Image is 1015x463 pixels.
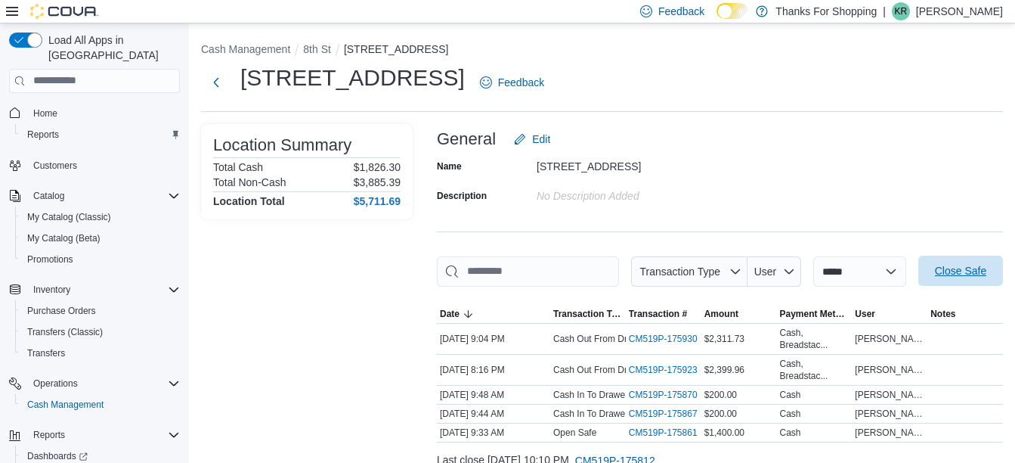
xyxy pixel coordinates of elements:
[27,187,70,205] button: Catalog
[344,43,448,55] button: [STREET_ADDRESS]
[303,43,331,55] button: 8th St
[21,302,102,320] a: Purchase Orders
[701,334,710,343] svg: External link
[21,208,117,226] a: My Catalog (Classic)
[631,256,747,287] button: Transaction Type
[201,43,290,55] button: Cash Management
[3,424,186,446] button: Reports
[701,390,710,399] svg: External link
[27,347,65,359] span: Transfers
[21,229,180,247] span: My Catalog (Beta)
[21,323,109,341] a: Transfers (Classic)
[892,2,910,20] div: Kelly Reid
[21,229,107,247] a: My Catalog (Beta)
[15,343,186,364] button: Transfers
[779,308,849,320] span: Payment Methods
[855,389,924,401] span: [PERSON_NAME]
[855,408,924,420] span: [PERSON_NAME]
[895,2,908,20] span: KR
[550,305,626,323] button: Transaction Type
[213,176,286,188] h6: Total Non-Cash
[33,107,57,120] span: Home
[27,129,59,141] span: Reports
[15,322,186,343] button: Transfers (Classic)
[27,104,180,123] span: Home
[27,104,63,123] a: Home
[21,302,180,320] span: Purchase Orders
[855,333,924,345] span: [PERSON_NAME]
[27,156,180,175] span: Customers
[437,160,462,172] label: Name
[779,327,849,351] div: Cash, Breadstac...
[15,207,186,228] button: My Catalog (Classic)
[629,364,710,376] a: CM519P-175923External link
[15,300,186,322] button: Purchase Orders
[775,2,877,20] p: Thanks For Shopping
[27,305,96,317] span: Purchase Orders
[27,157,83,175] a: Customers
[658,4,704,19] span: Feedback
[532,132,550,147] span: Edit
[553,427,596,439] p: Open Safe
[927,305,1003,323] button: Notes
[27,211,111,223] span: My Catalog (Classic)
[776,305,852,323] button: Payment Methods
[21,323,180,341] span: Transfers (Classic)
[704,333,744,345] span: $2,311.73
[437,190,487,202] label: Description
[855,427,924,439] span: [PERSON_NAME]
[21,344,180,362] span: Transfers
[15,249,186,270] button: Promotions
[21,208,180,226] span: My Catalog (Classic)
[15,228,186,249] button: My Catalog (Beta)
[701,428,710,437] svg: External link
[629,308,687,320] span: Transaction #
[3,154,186,176] button: Customers
[27,399,104,411] span: Cash Management
[21,250,180,269] span: Promotions
[437,330,550,348] div: [DATE] 9:04 PM
[33,429,65,441] span: Reports
[629,408,710,420] a: CM519P-175867External link
[33,378,78,390] span: Operations
[27,426,71,444] button: Reports
[3,279,186,300] button: Inventory
[21,250,79,269] a: Promotions
[21,344,71,362] a: Transfers
[27,326,103,338] span: Transfers (Classic)
[21,126,65,144] a: Reports
[779,427,800,439] div: Cash
[354,161,401,173] p: $1,826.30
[27,374,180,393] span: Operations
[935,263,986,278] span: Close Safe
[27,232,101,244] span: My Catalog (Beta)
[27,281,76,299] button: Inventory
[437,424,550,442] div: [DATE] 9:33 AM
[779,389,800,401] div: Cash
[779,408,800,420] div: Cash
[701,409,710,418] svg: External link
[213,136,351,154] h3: Location Summary
[437,130,496,148] h3: General
[855,364,924,376] span: [PERSON_NAME]
[916,2,1003,20] p: [PERSON_NAME]
[27,187,180,205] span: Catalog
[716,3,748,19] input: Dark Mode
[437,256,619,287] input: This is a search bar. As you type, the results lower in the page will automatically filter.
[629,427,710,439] a: CM519P-175861External link
[27,281,180,299] span: Inventory
[3,102,186,124] button: Home
[437,305,550,323] button: Date
[626,305,701,323] button: Transaction #
[779,358,849,382] div: Cash, Breadstac...
[437,361,550,379] div: [DATE] 8:16 PM
[629,389,710,401] a: CM519P-175870External link
[701,305,777,323] button: Amount
[27,450,88,462] span: Dashboards
[15,394,186,415] button: Cash Management
[754,266,777,278] span: User
[704,364,744,376] span: $2,399.96
[27,253,73,266] span: Promotions
[747,256,801,287] button: User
